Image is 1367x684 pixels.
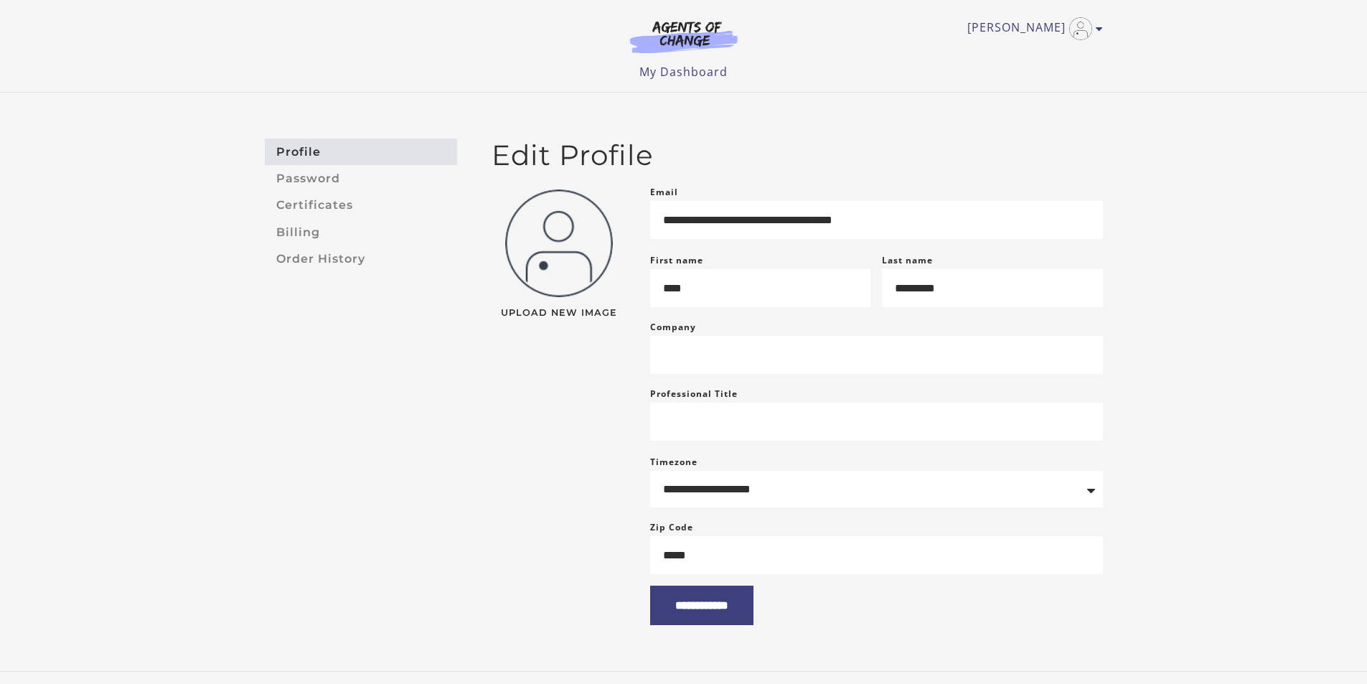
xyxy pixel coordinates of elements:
a: Toggle menu [967,17,1096,40]
a: My Dashboard [639,64,728,80]
span: Upload New Image [492,309,627,318]
img: Agents of Change Logo [615,20,753,53]
label: First name [650,254,703,266]
label: Last name [882,254,933,266]
a: Profile [265,139,457,165]
a: Order History [265,245,457,272]
label: Timezone [650,456,697,468]
label: Zip Code [650,519,693,536]
h2: Edit Profile [492,139,1103,172]
a: Billing [265,219,457,245]
label: Professional Title [650,385,738,403]
label: Company [650,319,696,336]
a: Password [265,165,457,192]
a: Certificates [265,192,457,219]
label: Email [650,184,678,201]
